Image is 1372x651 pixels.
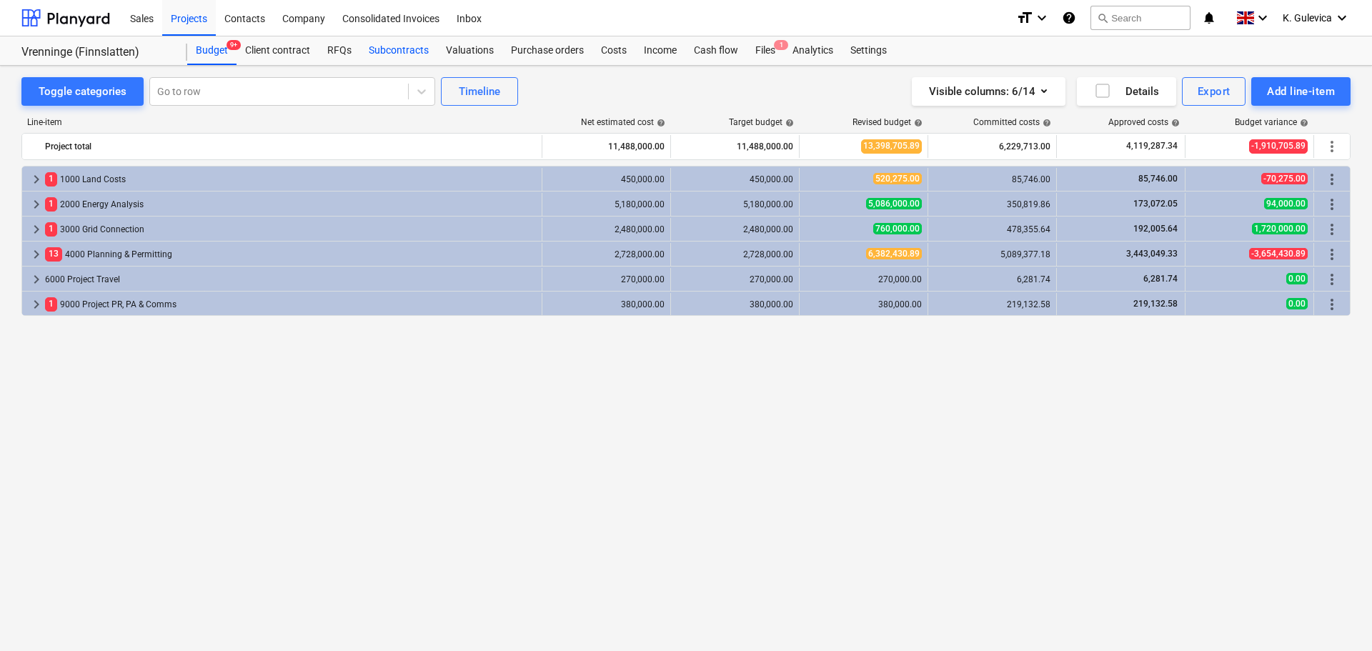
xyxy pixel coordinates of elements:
div: Export [1198,82,1231,101]
span: search [1097,12,1108,24]
div: 270,000.00 [805,274,922,284]
a: Cash flow [685,36,747,65]
div: Committed costs [973,117,1051,127]
span: help [1297,119,1308,127]
a: Settings [842,36,895,65]
span: 6,281.74 [1142,274,1179,284]
span: keyboard_arrow_right [28,171,45,188]
span: keyboard_arrow_right [28,221,45,238]
div: 3000 Grid Connection [45,218,536,241]
span: 1 [45,297,57,311]
span: 520,275.00 [873,173,922,184]
span: 5,086,000.00 [866,198,922,209]
span: -1,910,705.89 [1249,139,1308,153]
div: Files [747,36,784,65]
div: Target budget [729,117,794,127]
div: 270,000.00 [677,274,793,284]
span: 94,000.00 [1264,198,1308,209]
div: Timeline [459,82,500,101]
a: Valuations [437,36,502,65]
span: 1 [45,197,57,211]
span: keyboard_arrow_right [28,246,45,263]
i: Knowledge base [1062,9,1076,26]
button: Visible columns:6/14 [912,77,1065,106]
i: format_size [1016,9,1033,26]
div: 4000 Planning & Permitting [45,243,536,266]
div: 2,728,000.00 [677,249,793,259]
span: 3,443,049.33 [1125,249,1179,259]
a: Files1 [747,36,784,65]
span: More actions [1323,296,1341,313]
button: Export [1182,77,1246,106]
div: Line-item [21,117,543,127]
div: 11,488,000.00 [677,135,793,158]
button: Add line-item [1251,77,1351,106]
span: 0.00 [1286,273,1308,284]
div: 450,000.00 [677,174,793,184]
span: 760,000.00 [873,223,922,234]
div: Purchase orders [502,36,592,65]
i: notifications [1202,9,1216,26]
a: Income [635,36,685,65]
div: Budget variance [1235,117,1308,127]
span: More actions [1323,196,1341,213]
div: Visible columns : 6/14 [929,82,1048,101]
button: Timeline [441,77,518,106]
span: 6,382,430.89 [866,248,922,259]
div: Toggle categories [39,82,126,101]
a: Subcontracts [360,36,437,65]
span: 0.00 [1286,298,1308,309]
span: 13,398,705.89 [861,139,922,153]
span: More actions [1323,246,1341,263]
span: 9+ [227,40,241,50]
button: Toggle categories [21,77,144,106]
div: 450,000.00 [548,174,665,184]
a: Budget9+ [187,36,237,65]
i: keyboard_arrow_down [1033,9,1050,26]
div: 2,480,000.00 [548,224,665,234]
div: Vrenninge (Finnslatten) [21,45,170,60]
a: RFQs [319,36,360,65]
span: K. Gulevica [1283,12,1332,24]
i: keyboard_arrow_down [1333,9,1351,26]
span: 1 [45,172,57,186]
div: Revised budget [852,117,923,127]
span: 85,746.00 [1137,174,1179,184]
div: 2,480,000.00 [677,224,793,234]
div: 6,229,713.00 [934,135,1050,158]
span: keyboard_arrow_right [28,271,45,288]
div: 380,000.00 [548,299,665,309]
span: 173,072.05 [1132,199,1179,209]
div: 478,355.64 [934,224,1050,234]
div: 6000 Project Travel [45,268,536,291]
div: 5,180,000.00 [548,199,665,209]
div: 350,819.86 [934,199,1050,209]
span: More actions [1323,271,1341,288]
a: Costs [592,36,635,65]
div: 270,000.00 [548,274,665,284]
div: Net estimated cost [581,117,665,127]
div: 2000 Energy Analysis [45,193,536,216]
div: 380,000.00 [805,299,922,309]
div: 1000 Land Costs [45,168,536,191]
div: Analytics [784,36,842,65]
span: More actions [1323,221,1341,238]
span: 192,005.64 [1132,224,1179,234]
iframe: Chat Widget [1301,582,1372,651]
span: help [1040,119,1051,127]
span: 1,720,000.00 [1252,223,1308,234]
span: -3,654,430.89 [1249,248,1308,259]
span: keyboard_arrow_right [28,296,45,313]
button: Details [1077,77,1176,106]
div: Project total [45,135,536,158]
span: help [911,119,923,127]
span: 4,119,287.34 [1125,140,1179,152]
span: -70,275.00 [1261,173,1308,184]
div: 380,000.00 [677,299,793,309]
